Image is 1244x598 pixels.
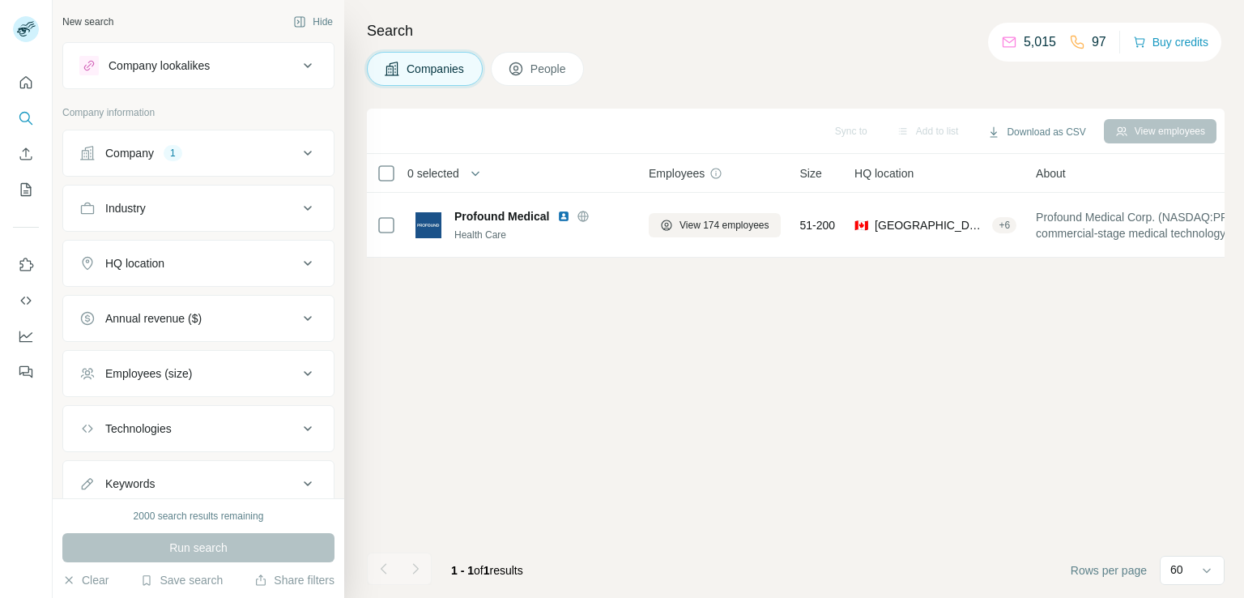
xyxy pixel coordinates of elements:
div: Company lookalikes [109,58,210,74]
div: Company [105,145,154,161]
div: Health Care [454,228,629,242]
button: Annual revenue ($) [63,299,334,338]
div: HQ location [105,255,164,271]
button: Industry [63,189,334,228]
button: Download as CSV [976,120,1097,144]
button: My lists [13,175,39,204]
div: + 6 [992,218,1016,233]
div: 1 [164,146,182,160]
span: results [451,564,523,577]
button: Enrich CSV [13,139,39,169]
button: Clear [62,572,109,588]
button: Use Surfe on LinkedIn [13,250,39,280]
span: 0 selected [407,165,459,182]
img: LinkedIn logo [557,210,570,223]
div: Annual revenue ($) [105,310,202,327]
div: Keywords [105,476,155,492]
button: View 174 employees [649,213,781,237]
img: Logo of Profound Medical [415,212,441,238]
span: [GEOGRAPHIC_DATA], [GEOGRAPHIC_DATA] [875,217,986,233]
button: Use Surfe API [13,286,39,315]
p: 5,015 [1024,32,1056,52]
span: Size [800,165,822,182]
span: 1 - 1 [451,564,474,577]
p: 60 [1170,562,1183,578]
button: Share filters [254,572,334,588]
button: Dashboard [13,322,39,351]
span: 51-200 [800,217,836,233]
span: People [530,61,568,77]
div: Technologies [105,421,172,437]
div: New search [62,15,113,29]
button: Buy credits [1133,31,1208,53]
span: 🇨🇦 [854,217,868,233]
p: 97 [1092,32,1106,52]
span: Companies [407,61,466,77]
span: View 174 employees [680,218,769,233]
button: Company lookalikes [63,46,334,85]
span: 1 [484,564,490,577]
p: Company information [62,105,334,120]
button: HQ location [63,244,334,283]
span: HQ location [854,165,914,182]
button: Hide [282,10,344,34]
button: Company1 [63,134,334,173]
button: Save search [140,572,223,588]
button: Feedback [13,357,39,387]
button: Search [13,104,39,133]
span: Employees [649,165,705,182]
button: Employees (size) [63,354,334,393]
span: Profound Medical [454,208,549,224]
div: Industry [105,200,146,216]
span: Rows per page [1071,562,1147,579]
button: Keywords [63,464,334,503]
h4: Search [367,19,1225,42]
span: of [474,564,484,577]
div: Employees (size) [105,365,192,382]
button: Technologies [63,409,334,448]
button: Quick start [13,68,39,97]
span: About [1036,165,1066,182]
div: 2000 search results remaining [134,509,264,523]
